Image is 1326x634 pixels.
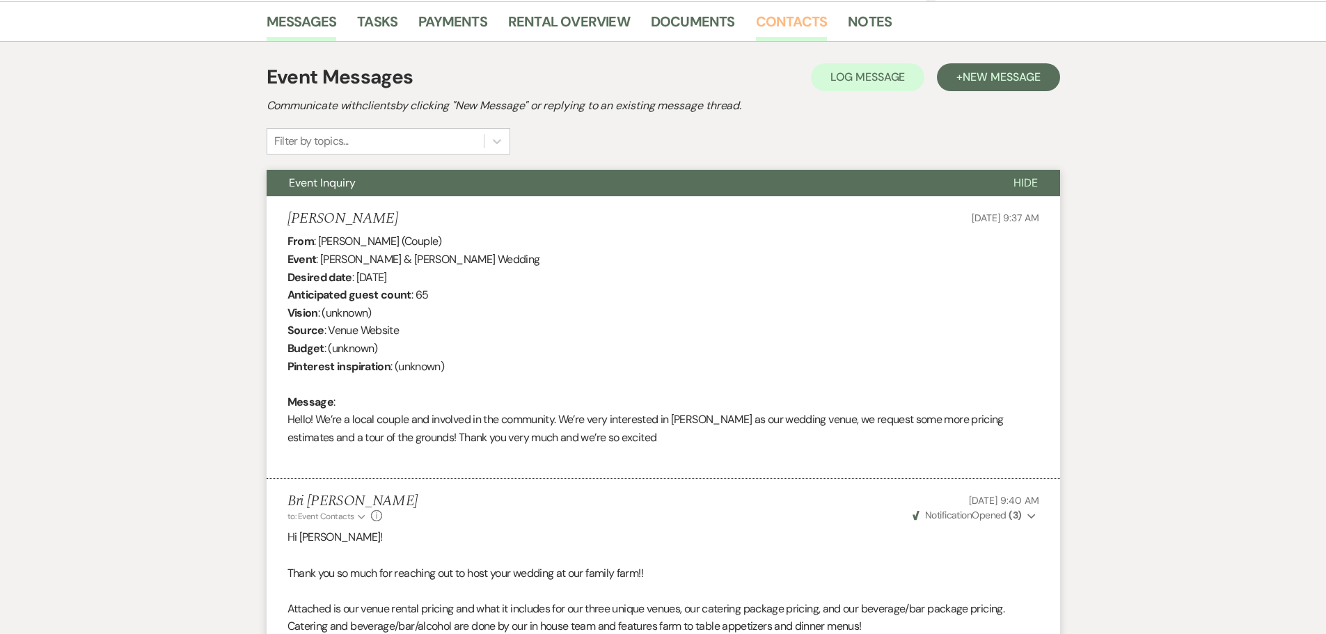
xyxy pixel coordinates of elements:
a: Payments [418,10,487,41]
h5: [PERSON_NAME] [287,210,398,228]
div: Filter by topics... [274,133,349,150]
button: to: Event Contacts [287,510,368,523]
p: Thank you so much for reaching out to host your wedding at our family farm!! [287,564,1039,583]
h1: Event Messages [267,63,413,92]
b: Pinterest inspiration [287,359,391,374]
button: Hide [991,170,1060,196]
span: Log Message [830,70,905,84]
b: Desired date [287,270,352,285]
span: [DATE] 9:40 AM [969,494,1039,507]
a: Messages [267,10,337,41]
b: Message [287,395,334,409]
span: Event Inquiry [289,175,356,190]
a: Rental Overview [508,10,630,41]
button: Event Inquiry [267,170,991,196]
span: Hide [1013,175,1038,190]
b: From [287,234,314,248]
a: Contacts [756,10,828,41]
button: +New Message [937,63,1059,91]
span: New Message [963,70,1040,84]
span: Opened [913,509,1022,521]
b: Source [287,323,324,338]
button: NotificationOpened (3) [910,508,1039,523]
span: Notification [925,509,972,521]
a: Notes [848,10,892,41]
p: Hi [PERSON_NAME]! [287,528,1039,546]
strong: ( 3 ) [1009,509,1021,521]
a: Tasks [357,10,397,41]
h5: Bri [PERSON_NAME] [287,493,418,510]
h2: Communicate with clients by clicking "New Message" or replying to an existing message thread. [267,97,1060,114]
span: to: Event Contacts [287,511,354,522]
span: [DATE] 9:37 AM [972,212,1039,224]
button: Log Message [811,63,924,91]
a: Documents [651,10,735,41]
b: Vision [287,306,318,320]
b: Anticipated guest count [287,287,411,302]
b: Event [287,252,317,267]
b: Budget [287,341,324,356]
div: : [PERSON_NAME] (Couple) : [PERSON_NAME] & [PERSON_NAME] Wedding : [DATE] : 65 : (unknown) : Venu... [287,232,1039,464]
